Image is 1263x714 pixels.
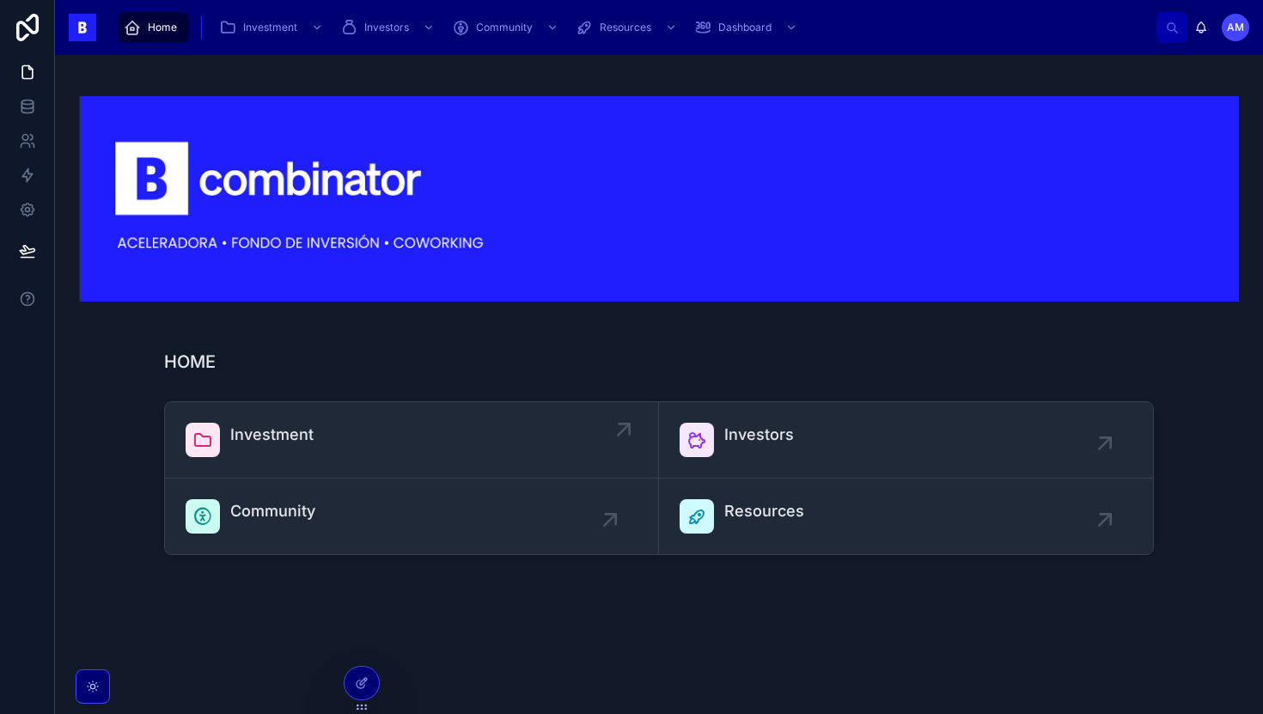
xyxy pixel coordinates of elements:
[600,21,651,34] span: Resources
[724,423,794,447] span: Investors
[689,12,806,43] a: Dashboard
[164,350,216,374] h1: HOME
[718,21,772,34] span: Dashboard
[724,499,804,523] span: Resources
[119,12,189,43] a: Home
[165,479,659,554] a: Community
[243,21,297,34] span: Investment
[214,12,332,43] a: Investment
[364,21,409,34] span: Investors
[335,12,443,43] a: Investors
[165,402,659,479] a: Investment
[1227,21,1244,34] span: AM
[447,12,567,43] a: Community
[659,479,1153,554] a: Resources
[230,499,315,523] span: Community
[476,21,533,34] span: Community
[69,14,96,41] img: App logo
[230,423,314,447] span: Investment
[570,12,686,43] a: Resources
[79,96,1239,302] img: 18445-Captura-de-Pantalla-2024-03-07-a-las-17.49.44.png
[659,402,1153,479] a: Investors
[148,21,177,34] span: Home
[110,9,1156,46] div: scrollable content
